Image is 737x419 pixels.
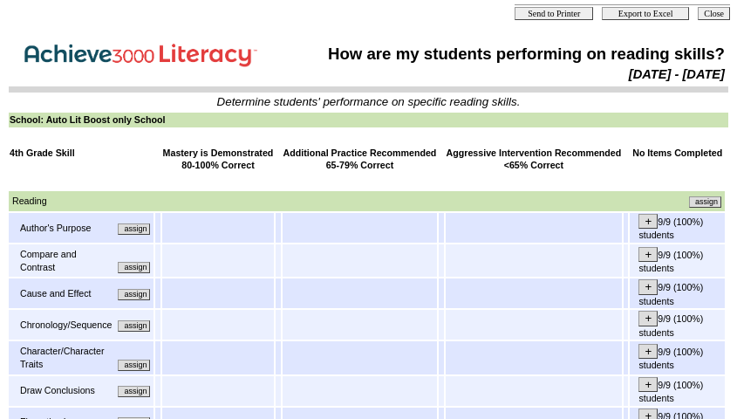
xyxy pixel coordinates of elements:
[118,320,150,332] input: Assign additional materials that assess this skill.
[118,386,150,397] input: Assign additional materials that assess this skill.
[638,344,658,359] input: +
[118,289,150,300] input: Assign additional materials that assess this skill.
[19,383,107,398] td: Draw Conclusions
[12,34,274,72] img: Achieve3000 Reports Logo
[118,360,150,371] input: Assign additional materials that assess this skill.
[638,311,658,326] input: +
[118,262,150,273] input: Assign additional materials that assess this skill.
[602,7,689,20] input: Export to Excel
[638,214,658,229] input: +
[446,146,623,173] td: Aggressive Intervention Recommended <65% Correct
[11,194,365,209] td: Reading
[638,247,658,262] input: +
[689,196,721,208] input: Assign additional materials that assess this skill.
[630,341,725,374] td: 9/9 (100%) students
[630,376,725,406] td: 9/9 (100%) students
[162,146,275,173] td: Mastery is Demonstrated 80-100% Correct
[19,344,113,371] td: Character/Character Traits
[630,310,725,340] td: 9/9 (100%) students
[630,213,725,243] td: 9/9 (100%) students
[638,279,658,294] input: +
[19,318,113,333] td: Chronology/Sequence
[638,377,658,392] input: +
[19,221,113,236] td: Author's Purpose
[630,244,725,277] td: 9/9 (100%) students
[630,146,725,173] td: No Items Completed
[9,146,154,173] td: 4th Grade Skill
[118,223,150,235] input: Assign additional materials that assess this skill.
[297,66,726,82] td: [DATE] - [DATE]
[19,286,113,301] td: Cause and Effect
[515,7,593,20] input: Send to Printer
[630,278,725,308] td: 9/9 (100%) students
[698,7,730,20] input: Close
[10,95,727,108] td: Determine students' performance on specific reading skills.
[9,113,728,127] td: School: Auto Lit Boost only School
[283,146,438,173] td: Additional Practice Recommended 65-79% Correct
[19,247,113,274] td: Compare and Contrast
[297,44,726,65] td: How are my students performing on reading skills?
